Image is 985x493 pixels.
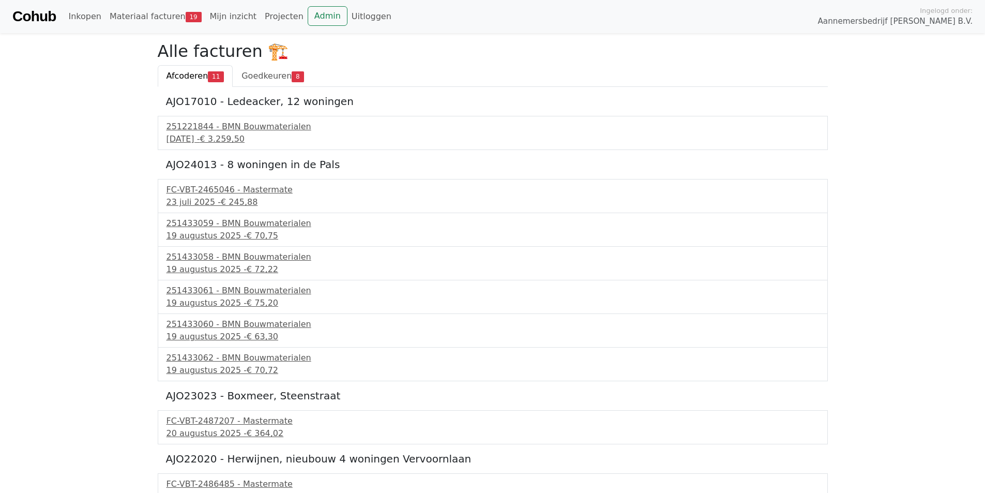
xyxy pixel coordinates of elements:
h5: AJO17010 - Ledeacker, 12 woningen [166,95,820,108]
h5: AJO23023 - Boxmeer, Steenstraat [166,390,820,402]
span: € 70,75 [247,231,278,241]
a: Admin [308,6,347,26]
span: € 63,30 [247,332,278,341]
a: FC-VBT-2487207 - Mastermate20 augustus 2025 -€ 364,02 [166,415,819,440]
span: € 72,22 [247,264,278,274]
a: Goedkeuren8 [233,65,312,87]
div: 19 augustus 2025 - [166,297,819,309]
h5: AJO24013 - 8 woningen in de Pals [166,158,820,171]
span: Afcoderen [166,71,208,81]
span: 8 [292,71,304,82]
a: 251433062 - BMN Bouwmaterialen19 augustus 2025 -€ 70,72 [166,352,819,377]
div: 23 juli 2025 - [166,196,819,208]
a: Uitloggen [347,6,396,27]
a: Inkopen [64,6,105,27]
span: € 3.259,50 [200,134,245,144]
span: € 70,72 [247,365,278,375]
h2: Alle facturen 🏗️ [158,41,828,61]
a: FC-VBT-2465046 - Mastermate23 juli 2025 -€ 245,88 [166,184,819,208]
span: 19 [186,12,202,22]
a: Afcoderen11 [158,65,233,87]
span: € 364,02 [247,428,283,438]
div: 19 augustus 2025 - [166,230,819,242]
a: Projecten [261,6,308,27]
span: € 245,88 [221,197,257,207]
div: 251433061 - BMN Bouwmaterialen [166,285,819,297]
div: 19 augustus 2025 - [166,263,819,276]
a: Materiaal facturen19 [105,6,206,27]
div: 19 augustus 2025 - [166,331,819,343]
a: 251433061 - BMN Bouwmaterialen19 augustus 2025 -€ 75,20 [166,285,819,309]
div: 251433059 - BMN Bouwmaterialen [166,217,819,230]
span: Ingelogd onder: [920,6,973,16]
div: FC-VBT-2487207 - Mastermate [166,415,819,427]
div: 251221844 - BMN Bouwmaterialen [166,121,819,133]
span: € 75,20 [247,298,278,308]
div: FC-VBT-2465046 - Mastermate [166,184,819,196]
span: 11 [208,71,224,82]
span: Goedkeuren [241,71,292,81]
div: 19 augustus 2025 - [166,364,819,377]
h5: AJO22020 - Herwijnen, nieubouw 4 woningen Vervoornlaan [166,453,820,465]
a: 251433059 - BMN Bouwmaterialen19 augustus 2025 -€ 70,75 [166,217,819,242]
div: 251433058 - BMN Bouwmaterialen [166,251,819,263]
a: Cohub [12,4,56,29]
div: [DATE] - [166,133,819,145]
a: 251433058 - BMN Bouwmaterialen19 augustus 2025 -€ 72,22 [166,251,819,276]
a: Mijn inzicht [206,6,261,27]
div: 20 augustus 2025 - [166,427,819,440]
span: Aannemersbedrijf [PERSON_NAME] B.V. [817,16,973,27]
a: 251221844 - BMN Bouwmaterialen[DATE] -€ 3.259,50 [166,121,819,145]
a: 251433060 - BMN Bouwmaterialen19 augustus 2025 -€ 63,30 [166,318,819,343]
div: FC-VBT-2486485 - Mastermate [166,478,819,490]
div: 251433062 - BMN Bouwmaterialen [166,352,819,364]
div: 251433060 - BMN Bouwmaterialen [166,318,819,331]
